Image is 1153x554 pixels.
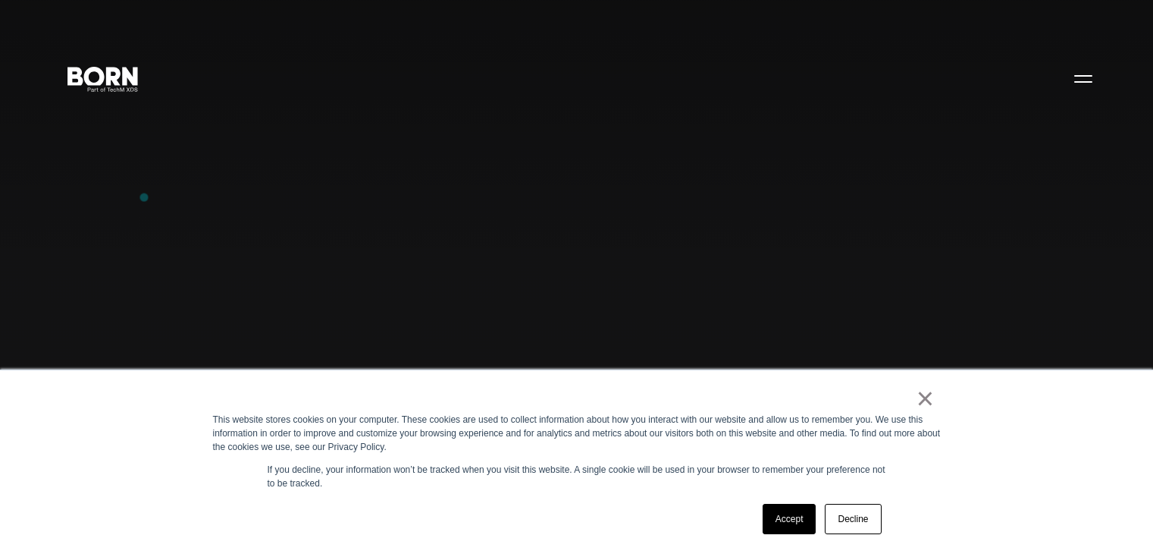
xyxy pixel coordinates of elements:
a: Decline [825,504,881,534]
div: This website stores cookies on your computer. These cookies are used to collect information about... [213,413,941,454]
a: Accept [763,504,816,534]
p: If you decline, your information won’t be tracked when you visit this website. A single cookie wi... [268,463,886,490]
a: × [916,392,935,405]
button: Open [1065,62,1101,94]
